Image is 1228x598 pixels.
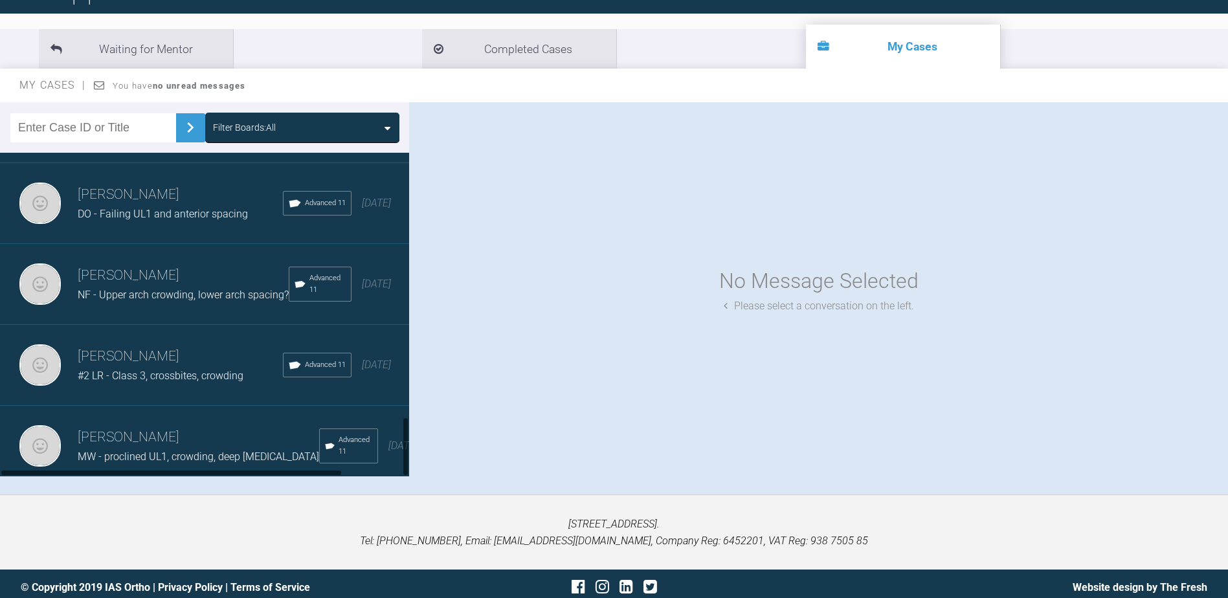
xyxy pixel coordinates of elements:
img: Rohini Babber [19,344,61,386]
span: [DATE] [362,197,391,209]
input: Enter Case ID or Title [10,113,176,142]
span: [DATE] [388,439,418,452]
div: © Copyright 2019 IAS Ortho | | [21,579,416,596]
h3: [PERSON_NAME] [78,265,289,287]
div: No Message Selected [719,265,919,298]
a: Terms of Service [230,581,310,593]
a: Website design by The Fresh [1073,581,1207,593]
span: My Cases [19,79,86,91]
a: Privacy Policy [158,581,223,593]
span: [DATE] [362,359,391,371]
div: Filter Boards: All [213,120,276,135]
img: chevronRight.28bd32b0.svg [180,117,201,138]
h3: [PERSON_NAME] [78,184,283,206]
img: Rohini Babber [19,183,61,224]
span: #2 LR - Class 3, crossbites, crowding [78,370,243,382]
span: Advanced 11 [305,197,346,209]
img: Rohini Babber [19,425,61,467]
span: Advanced 11 [305,359,346,371]
p: [STREET_ADDRESS]. Tel: [PHONE_NUMBER], Email: [EMAIL_ADDRESS][DOMAIN_NAME], Company Reg: 6452201,... [21,516,1207,549]
li: My Cases [806,25,1000,69]
span: NF - Upper arch crowding, lower arch spacing? [78,289,289,301]
li: Waiting for Mentor [39,29,233,69]
h3: [PERSON_NAME] [78,426,319,448]
li: Completed Cases [422,29,616,69]
span: DO - Failing UL1 and anterior spacing [78,208,248,220]
span: You have [113,81,245,91]
span: Advanced 11 [309,272,346,296]
img: Rohini Babber [19,263,61,305]
span: [DATE] [362,278,391,290]
strong: no unread messages [153,81,245,91]
h3: [PERSON_NAME] [78,346,283,368]
div: Please select a conversation on the left. [724,298,914,315]
span: Advanced 11 [339,434,372,458]
span: MW - proclined UL1, crowding, deep [MEDICAL_DATA] [78,450,319,463]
